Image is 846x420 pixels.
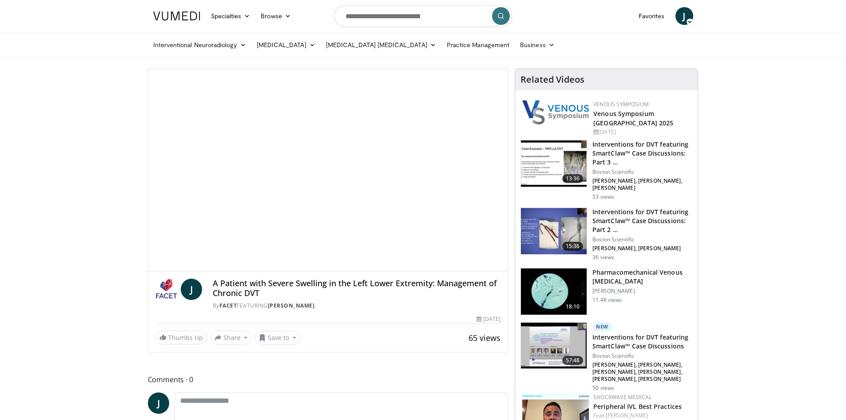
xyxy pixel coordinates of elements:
[268,302,315,309] a: [PERSON_NAME]
[469,332,500,343] span: 65 views
[592,236,692,243] p: Boston Scientific
[477,315,500,323] div: [DATE]
[593,393,651,401] a: Shockwave Medical
[153,12,200,20] img: VuMedi Logo
[606,412,648,419] a: [PERSON_NAME]
[148,36,251,54] a: Interventional Neuroradiology
[562,356,584,365] span: 57:48
[592,333,692,351] h3: Interventions for DVT featuring SmartClaw™ Case Discussions
[251,36,321,54] a: [MEDICAL_DATA]
[520,268,692,315] a: 18:10 Pharmacomechanical Venous [MEDICAL_DATA] [PERSON_NAME] 11.4K views
[219,302,237,309] a: FACET
[520,208,692,261] a: 15:36 Interventions for DVT featuring SmartClaw™ Case Discussions: Part 2 … Boston Scientific [PE...
[148,392,169,414] a: J
[592,361,692,383] p: [PERSON_NAME], [PERSON_NAME], [PERSON_NAME], [PERSON_NAME], [PERSON_NAME], [PERSON_NAME]
[592,140,692,167] h3: Interventions for DVT featuring SmartClaw™ Case Discussions: Part 3 …
[592,322,612,331] p: New
[592,193,614,200] p: 53 views
[255,331,300,345] button: Save to
[592,168,692,176] p: Boston Scientific
[181,279,202,300] a: J
[520,140,692,200] a: 13:36 Interventions for DVT featuring SmartClaw™ Case Discussions: Part 3 … Boston Scientific [PE...
[155,279,177,300] img: FACET
[592,254,614,261] p: 36 views
[213,302,500,310] div: By FEATURING
[255,7,296,25] a: Browse
[592,384,614,392] p: 50 views
[148,374,508,385] span: Comments 0
[521,268,587,315] img: 2a48c003-e98e-48d3-b35d-cd884c9ceb83.150x105_q85_crop-smart_upscale.jpg
[592,245,692,252] p: [PERSON_NAME], [PERSON_NAME]
[213,279,500,298] h4: A Patient with Severe Swelling in the Left Lower Extremity: Management of Chronic DVT
[521,140,587,187] img: c7c8053f-07ab-4f92-a446-8a4fb167e281.150x105_q85_crop-smart_upscale.jpg
[593,412,691,420] div: Feat.
[592,177,692,192] p: [PERSON_NAME], [PERSON_NAME], [PERSON_NAME]
[592,208,692,234] h3: Interventions for DVT featuring SmartClaw™ Case Discussions: Part 2 …
[593,402,682,411] a: Peripheral IVL Best Practices
[522,100,589,124] img: 38765b2d-a7cd-4379-b3f3-ae7d94ee6307.png.150x105_q85_autocrop_double_scale_upscale_version-0.2.png
[593,109,673,127] a: Venous Symposium [GEOGRAPHIC_DATA] 2025
[592,296,622,304] p: 11.4K views
[562,174,584,183] span: 13:36
[675,7,693,25] a: J
[521,323,587,369] img: f80d5c17-e695-4770-8d66-805e03df8342.150x105_q85_crop-smart_upscale.jpg
[593,100,649,108] a: Venous Symposium
[562,302,584,311] span: 18:10
[633,7,670,25] a: Favorites
[211,331,252,345] button: Share
[515,36,560,54] a: Business
[334,5,512,27] input: Search topics, interventions
[155,331,207,344] a: Thumbs Up
[520,74,584,85] h4: Related Videos
[148,69,508,272] video-js: Video Player
[520,322,692,392] a: 57:48 New Interventions for DVT featuring SmartClaw™ Case Discussions Boston Scientific [PERSON_N...
[592,268,692,286] h3: Pharmacomechanical Venous [MEDICAL_DATA]
[562,242,584,251] span: 15:36
[321,36,441,54] a: [MEDICAL_DATA] [MEDICAL_DATA]
[521,208,587,254] img: c9201aff-c63c-4c30-aa18-61314b7b000e.150x105_q85_crop-smart_upscale.jpg
[593,128,691,136] div: [DATE]
[592,288,692,295] p: [PERSON_NAME]
[441,36,515,54] a: Practice Management
[206,7,256,25] a: Specialties
[592,352,692,360] p: Boston Scientific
